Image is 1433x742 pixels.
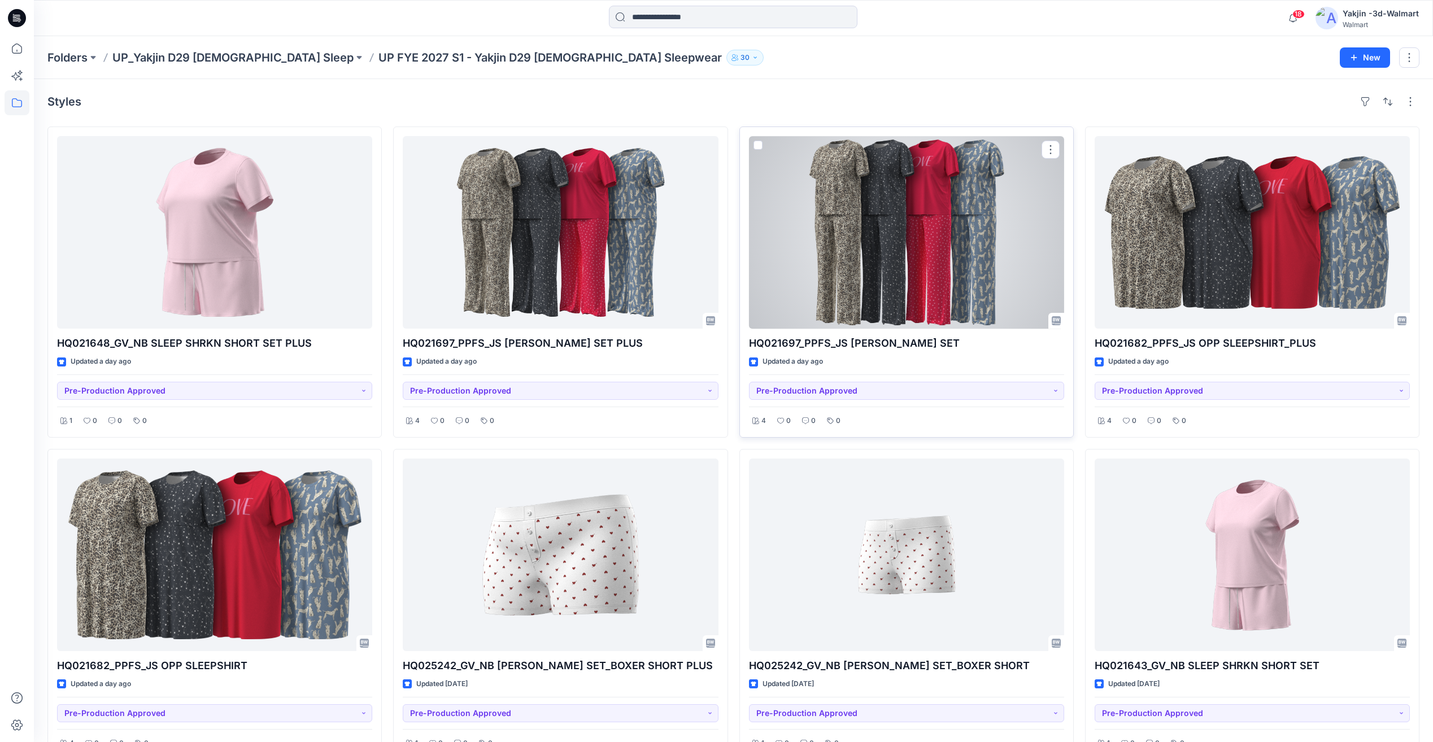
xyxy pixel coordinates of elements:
[57,335,372,351] p: HQ021648_GV_NB SLEEP SHRKN SHORT SET PLUS
[465,415,469,427] p: 0
[811,415,816,427] p: 0
[69,415,72,427] p: 1
[440,415,445,427] p: 0
[1340,47,1390,68] button: New
[1108,678,1160,690] p: Updated [DATE]
[726,50,764,66] button: 30
[142,415,147,427] p: 0
[786,415,791,427] p: 0
[763,678,814,690] p: Updated [DATE]
[71,356,131,368] p: Updated a day ago
[117,415,122,427] p: 0
[71,678,131,690] p: Updated a day ago
[416,356,477,368] p: Updated a day ago
[403,459,718,651] a: HQ025242_GV_NB CAMI BOXER SET_BOXER SHORT PLUS
[47,95,81,108] h4: Styles
[761,415,766,427] p: 4
[47,50,88,66] a: Folders
[1292,10,1305,19] span: 18
[490,415,494,427] p: 0
[403,136,718,329] a: HQ021697_PPFS_JS OPP PJ SET PLUS
[749,459,1064,651] a: HQ025242_GV_NB CAMI BOXER SET_BOXER SHORT
[1095,136,1410,329] a: HQ021682_PPFS_JS OPP SLEEPSHIRT_PLUS
[57,136,372,329] a: HQ021648_GV_NB SLEEP SHRKN SHORT SET PLUS
[93,415,97,427] p: 0
[416,678,468,690] p: Updated [DATE]
[378,50,722,66] p: UP FYE 2027 S1 - Yakjin D29 [DEMOGRAPHIC_DATA] Sleepwear
[1095,335,1410,351] p: HQ021682_PPFS_JS OPP SLEEPSHIRT_PLUS
[1343,20,1419,29] div: Walmart
[57,658,372,674] p: HQ021682_PPFS_JS OPP SLEEPSHIRT
[749,335,1064,351] p: HQ021697_PPFS_JS [PERSON_NAME] SET
[403,658,718,674] p: HQ025242_GV_NB [PERSON_NAME] SET_BOXER SHORT PLUS
[1095,459,1410,651] a: HQ021643_GV_NB SLEEP SHRKN SHORT SET
[1316,7,1338,29] img: avatar
[415,415,420,427] p: 4
[1107,415,1112,427] p: 4
[1095,658,1410,674] p: HQ021643_GV_NB SLEEP SHRKN SHORT SET
[1157,415,1161,427] p: 0
[836,415,840,427] p: 0
[1132,415,1136,427] p: 0
[1108,356,1169,368] p: Updated a day ago
[57,459,372,651] a: HQ021682_PPFS_JS OPP SLEEPSHIRT
[763,356,823,368] p: Updated a day ago
[112,50,354,66] a: UP_Yakjin D29 [DEMOGRAPHIC_DATA] Sleep
[1182,415,1186,427] p: 0
[741,51,750,64] p: 30
[1343,7,1419,20] div: Yakjin -3d-Walmart
[403,335,718,351] p: HQ021697_PPFS_JS [PERSON_NAME] SET PLUS
[749,136,1064,329] a: HQ021697_PPFS_JS OPP PJ SET
[749,658,1064,674] p: HQ025242_GV_NB [PERSON_NAME] SET_BOXER SHORT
